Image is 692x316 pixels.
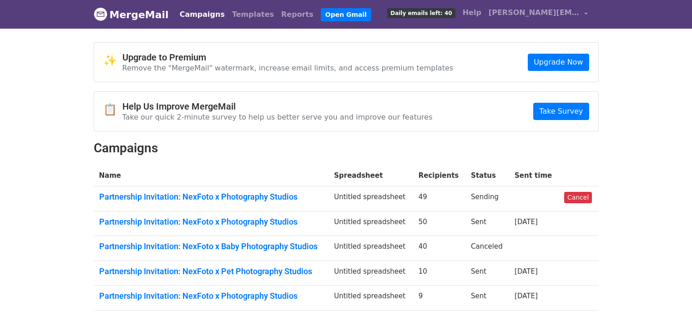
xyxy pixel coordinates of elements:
span: 📋 [103,103,122,116]
a: [DATE] [515,218,538,226]
td: Sending [465,186,509,211]
img: MergeMail logo [94,7,107,21]
th: Name [94,165,329,186]
td: 10 [413,261,465,286]
span: ✨ [103,54,122,67]
a: Templates [228,5,278,24]
a: Cancel [564,192,592,203]
a: Partnership Invitation: NexFoto x Pet Photography Studios [99,266,323,276]
p: Take our quick 2-minute survey to help us better serve you and improve our features [122,112,433,122]
a: Partnership Invitation: NexFoto x Photography Studios [99,217,323,227]
th: Status [465,165,509,186]
a: [DATE] [515,267,538,276]
td: 40 [413,236,465,261]
td: Untitled spreadsheet [328,236,413,261]
th: Recipients [413,165,465,186]
a: [PERSON_NAME][EMAIL_ADDRESS][DOMAIN_NAME] [485,4,591,25]
td: 9 [413,286,465,311]
span: [PERSON_NAME][EMAIL_ADDRESS][DOMAIN_NAME] [489,7,580,18]
a: Partnership Invitation: NexFoto x Baby Photography Studios [99,241,323,251]
a: Upgrade Now [528,54,589,71]
a: Partnership Invitation: NexFoto x Photography Studios [99,192,323,202]
a: Open Gmail [321,8,371,21]
td: 50 [413,211,465,236]
h4: Upgrade to Premium [122,52,454,63]
a: Campaigns [176,5,228,24]
td: Untitled spreadsheet [328,286,413,311]
td: Sent [465,286,509,311]
h4: Help Us Improve MergeMail [122,101,433,112]
a: Partnership Invitation: NexFoto x Photography Studios [99,291,323,301]
td: 49 [413,186,465,211]
div: 聊天小组件 [647,272,692,316]
a: Help [459,4,485,22]
h2: Campaigns [94,140,599,156]
td: Sent [465,261,509,286]
a: Take Survey [533,103,589,120]
a: Daily emails left: 40 [384,4,459,22]
td: Untitled spreadsheet [328,186,413,211]
a: [DATE] [515,292,538,300]
span: Daily emails left: 40 [387,8,455,18]
p: Remove the "MergeMail" watermark, increase email limits, and access premium templates [122,63,454,73]
td: Sent [465,211,509,236]
a: MergeMail [94,5,169,24]
th: Sent time [509,165,559,186]
iframe: Chat Widget [647,272,692,316]
th: Spreadsheet [328,165,413,186]
a: Reports [278,5,317,24]
td: Untitled spreadsheet [328,261,413,286]
td: Untitled spreadsheet [328,211,413,236]
td: Canceled [465,236,509,261]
